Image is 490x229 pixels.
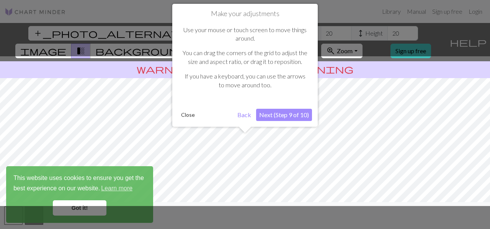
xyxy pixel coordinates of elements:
[172,4,318,127] div: Make your adjustments
[182,49,308,66] p: You can drag the corners of the grid to adjust the size and aspect ratio, or drag it to reposition.
[178,10,312,18] h1: Make your adjustments
[234,109,254,121] button: Back
[182,72,308,89] p: If you have a keyboard, you can use the arrows to move around too.
[178,109,198,121] button: Close
[256,109,312,121] button: Next (Step 9 of 10)
[182,26,308,43] p: Use your mouse or touch screen to move things around.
